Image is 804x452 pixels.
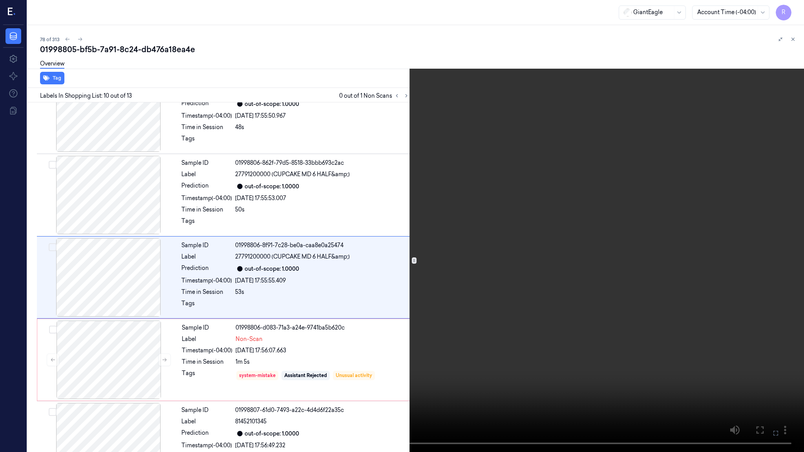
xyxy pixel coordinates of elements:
div: 01998806-8f91-7c28-be0a-caa8e0a25474 [235,241,409,250]
div: Label [181,170,232,179]
div: Prediction [181,99,232,109]
div: 01998807-61d0-7493-a22c-4d4d6f22a35c [235,406,409,414]
div: Sample ID [181,159,232,167]
div: [DATE] 17:55:53.007 [235,194,409,202]
button: Select row [49,326,57,334]
a: Overview [40,60,64,69]
div: Sample ID [181,241,232,250]
div: 1m 5s [236,358,409,366]
button: Select row [49,161,57,169]
span: 0 out of 1 Non Scans [339,91,411,100]
div: Prediction [181,429,232,438]
div: Tags [182,369,232,382]
div: out-of-scope: 1.0000 [245,100,299,108]
div: 01998806-862f-79d5-8518-33bbb693c2ac [235,159,409,167]
span: 27791200000 (CUPCAKE MD 6 HALF&amp;) [235,253,350,261]
div: Timestamp (-04:00) [181,112,232,120]
div: Label [181,253,232,261]
span: 27791200000 (CUPCAKE MD 6 HALF&amp;) [235,170,350,179]
div: Time in Session [182,358,232,366]
div: Prediction [181,264,232,273]
div: Time in Session [181,123,232,131]
div: 53s [235,288,409,296]
span: Labels In Shopping List: 10 out of 13 [40,92,132,100]
div: 48s [235,123,409,131]
span: 78 of 313 [40,36,60,43]
div: Timestamp (-04:00) [182,346,232,355]
div: 01998806-d083-71a3-a24e-9741ba5b620c [236,324,409,332]
div: Prediction [181,182,232,191]
span: 81452101345 [235,417,267,426]
button: R [776,5,791,20]
div: [DATE] 17:56:07.663 [236,346,409,355]
div: Time in Session [181,206,232,214]
div: Sample ID [181,406,232,414]
button: Select row [49,408,57,416]
div: Label [182,335,232,343]
div: out-of-scope: 1.0000 [245,182,299,191]
div: Timestamp (-04:00) [181,441,232,450]
div: Tags [181,217,232,230]
div: Tags [181,135,232,147]
div: system-mistake [239,372,276,379]
div: out-of-scope: 1.0000 [245,265,299,273]
div: 50s [235,206,409,214]
div: 01998805-bf5b-7a91-8c24-db476a18ea4e [40,44,798,55]
div: [DATE] 17:55:55.409 [235,277,409,285]
div: Assistant Rejected [284,372,327,379]
div: Time in Session [181,288,232,296]
button: Tag [40,72,64,84]
div: [DATE] 17:55:50.967 [235,112,409,120]
div: [DATE] 17:56:49.232 [235,441,409,450]
span: Non-Scan [236,335,263,343]
div: Sample ID [182,324,232,332]
div: Label [181,417,232,426]
div: out-of-scope: 1.0000 [245,430,299,438]
button: Select row [49,243,57,251]
div: Tags [181,299,232,312]
div: Timestamp (-04:00) [181,277,232,285]
div: Unusual activity [336,372,372,379]
div: Timestamp (-04:00) [181,194,232,202]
